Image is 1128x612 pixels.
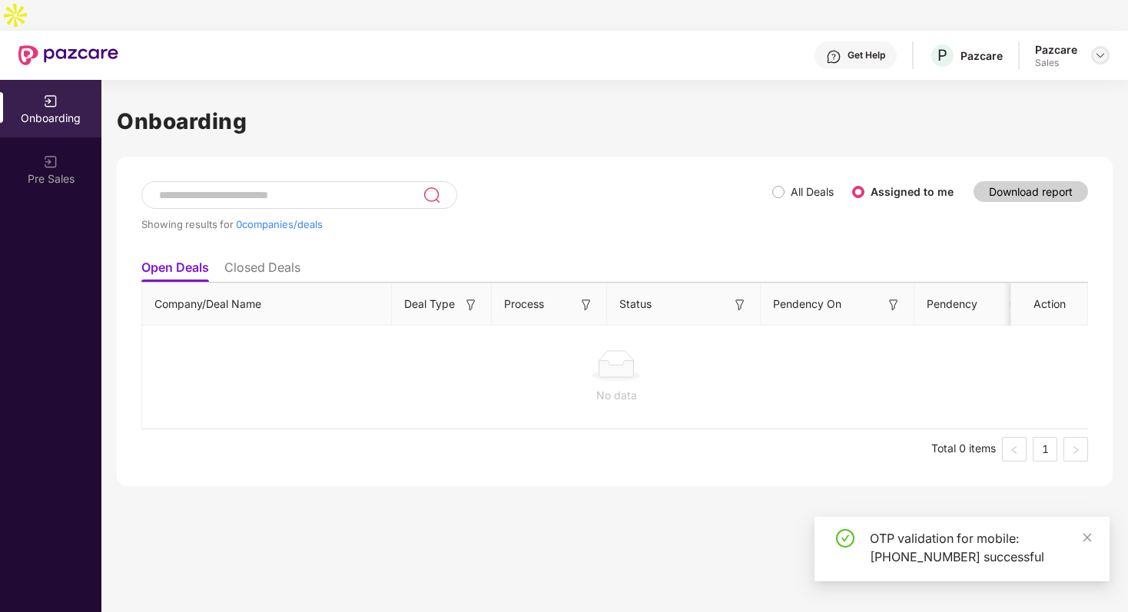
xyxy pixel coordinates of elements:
[18,45,118,65] img: New Pazcare Logo
[141,260,209,282] li: Open Deals
[142,283,392,326] th: Company/Deal Name
[848,49,885,61] div: Get Help
[1010,445,1019,455] span: left
[960,48,1003,63] div: Pazcare
[1033,437,1057,461] li: 1
[43,94,58,109] img: svg+xml;base64,PHN2ZyB3aWR0aD0iMjAiIGhlaWdodD0iMjAiIHZpZXdCb3g9IjAgMCAyMCAyMCIgZmlsbD0ibm9uZSIgeG...
[791,185,834,198] label: All Deals
[871,185,954,198] label: Assigned to me
[773,296,841,313] span: Pendency On
[1011,283,1088,326] th: Action
[1071,445,1080,455] span: right
[836,529,854,547] span: check-circle
[826,49,841,65] img: svg+xml;base64,PHN2ZyBpZD0iSGVscC0zMngzMiIgeG1sbnM9Imh0dHA6Ly93d3cudzMub3JnLzIwMDAvc3ZnIiB3aWR0aD...
[914,283,1030,326] th: Pendency
[1002,437,1027,461] button: left
[463,297,479,313] img: svg+xml;base64,PHN2ZyB3aWR0aD0iMTYiIGhlaWdodD0iMTYiIHZpZXdCb3g9IjAgMCAxNiAxNiIgZmlsbD0ibm9uZSIgeG...
[1063,437,1088,461] li: Next Page
[1063,437,1088,461] button: right
[937,46,947,65] span: P
[1002,437,1027,461] li: Previous Page
[236,218,323,230] span: 0 companies/deals
[1035,42,1077,57] div: Pazcare
[974,181,1088,202] button: Download report
[1035,57,1077,69] div: Sales
[404,296,455,313] span: Deal Type
[886,297,901,313] img: svg+xml;base64,PHN2ZyB3aWR0aD0iMTYiIGhlaWdodD0iMTYiIHZpZXdCb3g9IjAgMCAxNiAxNiIgZmlsbD0ibm9uZSIgeG...
[504,296,544,313] span: Process
[1082,532,1093,543] span: close
[154,387,1078,404] div: No data
[870,529,1091,566] div: OTP validation for mobile: [PHONE_NUMBER] successful
[732,297,748,313] img: svg+xml;base64,PHN2ZyB3aWR0aD0iMTYiIGhlaWdodD0iMTYiIHZpZXdCb3g9IjAgMCAxNiAxNiIgZmlsbD0ibm9uZSIgeG...
[43,154,58,170] img: svg+xml;base64,PHN2ZyB3aWR0aD0iMjAiIGhlaWdodD0iMjAiIHZpZXdCb3g9IjAgMCAyMCAyMCIgZmlsbD0ibm9uZSIgeG...
[579,297,594,313] img: svg+xml;base64,PHN2ZyB3aWR0aD0iMTYiIGhlaWdodD0iMTYiIHZpZXdCb3g9IjAgMCAxNiAxNiIgZmlsbD0ibm9uZSIgeG...
[927,296,1005,313] span: Pendency
[1094,49,1106,61] img: svg+xml;base64,PHN2ZyBpZD0iRHJvcGRvd24tMzJ4MzIiIHhtbG5zPSJodHRwOi8vd3d3LnczLm9yZy8yMDAwL3N2ZyIgd2...
[117,104,1113,138] h1: Onboarding
[423,186,440,204] img: svg+xml;base64,PHN2ZyB3aWR0aD0iMjQiIGhlaWdodD0iMjUiIHZpZXdCb3g9IjAgMCAyNCAyNSIgZmlsbD0ibm9uZSIgeG...
[224,260,300,282] li: Closed Deals
[619,296,652,313] span: Status
[141,218,772,230] div: Showing results for
[1033,438,1057,461] a: 1
[931,437,996,461] li: Total 0 items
